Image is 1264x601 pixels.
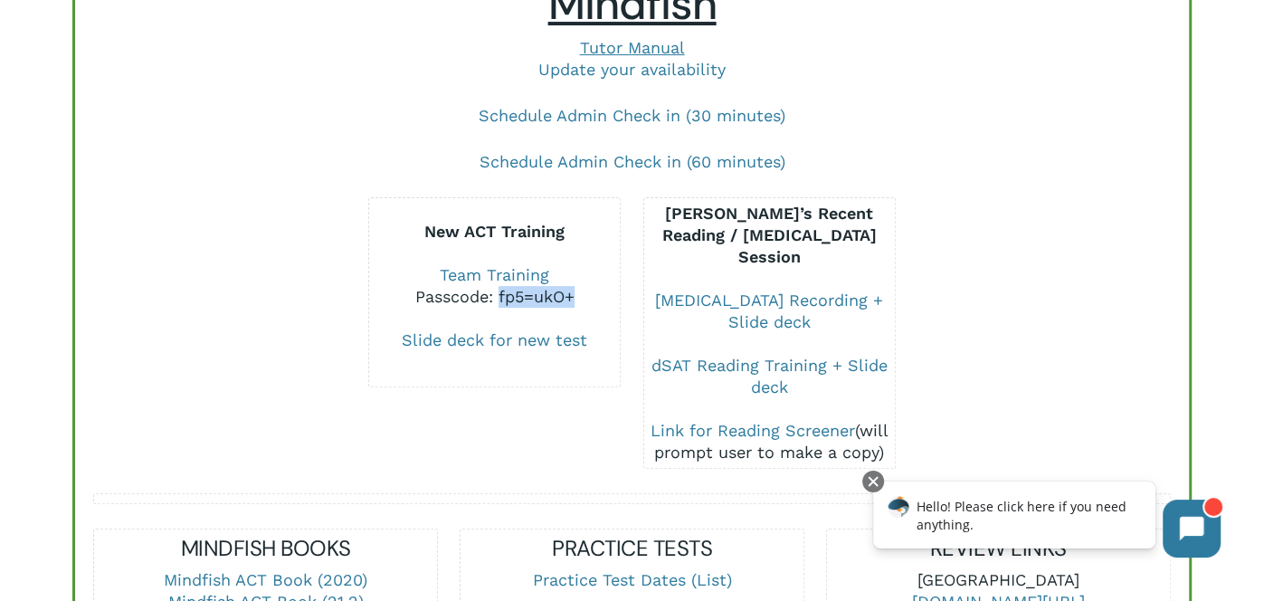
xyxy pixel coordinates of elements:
b: [PERSON_NAME]’s Recent Reading / [MEDICAL_DATA] Session [662,204,877,266]
h5: MINDFISH BOOKS [94,534,436,563]
a: Update your availability [538,60,726,79]
a: dSAT Reading Training + Slide deck [651,356,888,396]
a: Slide deck for new test [402,330,587,349]
div: (will prompt user to make a copy) [644,420,895,463]
a: Mindfish ACT Book (2020) [164,570,367,589]
a: Schedule Admin Check in (30 minutes) [479,106,785,125]
a: [MEDICAL_DATA] Recording + Slide deck [655,291,883,331]
a: Practice Test Dates (List) [532,570,731,589]
a: Team Training [440,265,549,284]
a: Tutor Manual [580,38,685,57]
iframe: Chatbot [854,467,1239,576]
h5: PRACTICE TESTS [461,534,803,563]
div: Passcode: fp5=ukO+ [369,286,620,308]
b: New ACT Training [424,222,565,241]
h5: REVIEW LINKS [827,534,1169,563]
a: Schedule Admin Check in (60 minutes) [480,152,785,171]
a: Link for Reading Screener [651,421,855,440]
